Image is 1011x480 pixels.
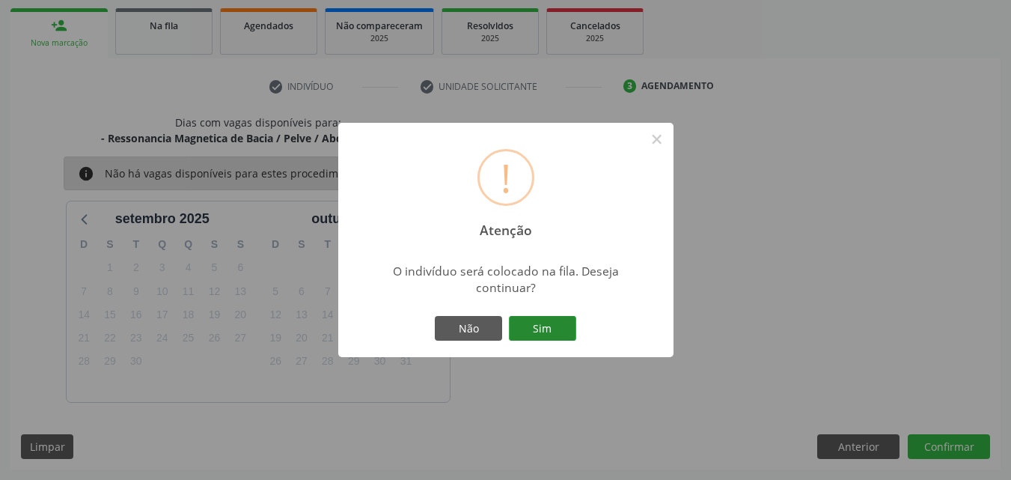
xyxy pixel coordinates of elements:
[644,127,670,152] button: Close this dialog
[501,151,511,204] div: !
[509,316,576,341] button: Sim
[435,316,502,341] button: Não
[373,263,638,296] div: O indivíduo será colocado na fila. Deseja continuar?
[466,212,545,238] h2: Atenção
